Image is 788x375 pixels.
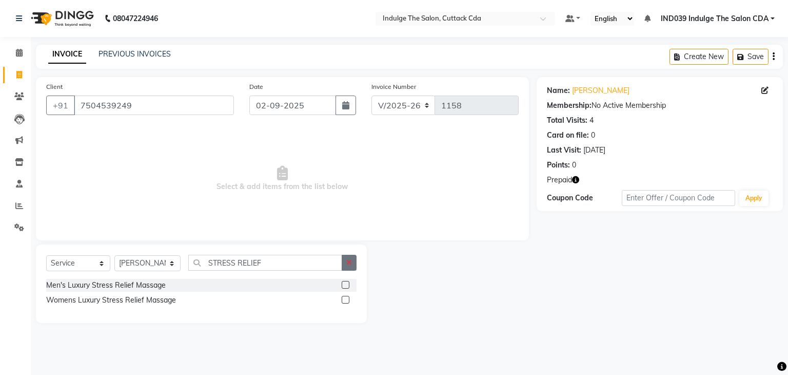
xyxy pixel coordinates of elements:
[547,100,773,111] div: No Active Membership
[547,100,592,111] div: Membership:
[547,193,622,203] div: Coupon Code
[547,115,587,126] div: Total Visits:
[572,85,629,96] a: [PERSON_NAME]
[733,49,769,65] button: Save
[739,191,769,206] button: Apply
[547,130,589,141] div: Card on file:
[46,295,176,306] div: Womens Luxury Stress Relief Massage
[589,115,594,126] div: 4
[622,190,735,206] input: Enter Offer / Coupon Code
[48,45,86,64] a: INVOICE
[26,4,96,33] img: logo
[249,82,263,91] label: Date
[113,4,158,33] b: 08047224946
[661,13,769,24] span: IND039 Indulge The Salon CDA
[46,127,519,230] span: Select & add items from the list below
[669,49,728,65] button: Create New
[74,96,234,115] input: Search by Name/Mobile/Email/Code
[591,130,595,141] div: 0
[371,82,416,91] label: Invoice Number
[46,96,75,115] button: +91
[547,85,570,96] div: Name:
[583,145,605,156] div: [DATE]
[547,145,581,156] div: Last Visit:
[188,255,342,271] input: Search or Scan
[547,160,570,171] div: Points:
[46,280,166,291] div: Men's Luxury Stress Relief Massage
[46,82,63,91] label: Client
[98,49,171,59] a: PREVIOUS INVOICES
[547,175,572,185] span: Prepaid
[572,160,576,171] div: 0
